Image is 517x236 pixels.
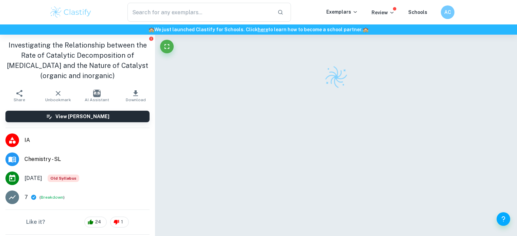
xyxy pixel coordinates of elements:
div: 24 [84,217,107,228]
h1: Investigating the Relationship between the Rate of Catalytic Decomposition of [MEDICAL_DATA] and ... [5,40,150,81]
span: Chemistry - SL [24,155,150,163]
button: Report issue [149,36,154,41]
h6: View [PERSON_NAME] [55,113,109,120]
span: 🏫 [363,27,368,32]
button: Unbookmark [39,86,77,105]
span: ( ) [39,194,65,201]
span: Unbookmark [45,97,71,102]
h6: We just launched Clastify for Schools. Click to learn how to become a school partner. [1,26,516,33]
img: Clastify logo [323,64,349,90]
button: View [PERSON_NAME] [5,111,150,122]
span: AI Assistant [85,97,109,102]
span: [DATE] [24,174,42,182]
p: Exemplars [326,8,358,16]
h6: AC [444,8,451,16]
button: Download [116,86,155,105]
a: here [258,27,268,32]
button: Breakdown [41,194,63,200]
p: Review [372,9,395,16]
button: Help and Feedback [497,212,510,226]
div: Starting from the May 2025 session, the Chemistry IA requirements have changed. It's OK to refer ... [48,175,79,182]
img: AI Assistant [93,90,101,97]
button: AC [441,5,454,19]
span: 24 [91,219,105,225]
span: IA [24,136,150,144]
button: Fullscreen [160,40,174,53]
div: 1 [110,217,129,228]
img: Clastify logo [49,5,92,19]
input: Search for any exemplars... [127,3,272,22]
p: 7 [24,193,28,201]
span: Download [126,97,146,102]
span: 🏫 [149,27,154,32]
span: Old Syllabus [48,175,79,182]
h6: Like it? [26,218,45,226]
span: 1 [117,219,127,225]
button: AI Assistant [77,86,116,105]
span: Share [14,97,25,102]
a: Schools [408,10,427,15]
